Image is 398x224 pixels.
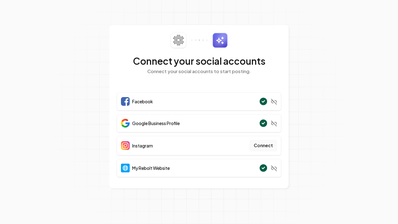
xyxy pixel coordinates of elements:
p: Connect your social accounts to start posting. [117,68,281,75]
span: My Rebolt Website [132,165,170,171]
span: Google Business Profile [132,120,180,126]
span: Facebook [132,98,153,105]
img: Website [121,164,130,172]
img: Instagram [121,141,130,150]
img: Facebook [121,97,130,106]
img: sparkles.svg [212,33,228,48]
img: Google [121,119,130,128]
button: Connect [250,140,277,151]
img: connector-dots.svg [191,40,207,41]
span: Instagram [132,142,153,149]
h2: Connect your social accounts [117,55,281,67]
